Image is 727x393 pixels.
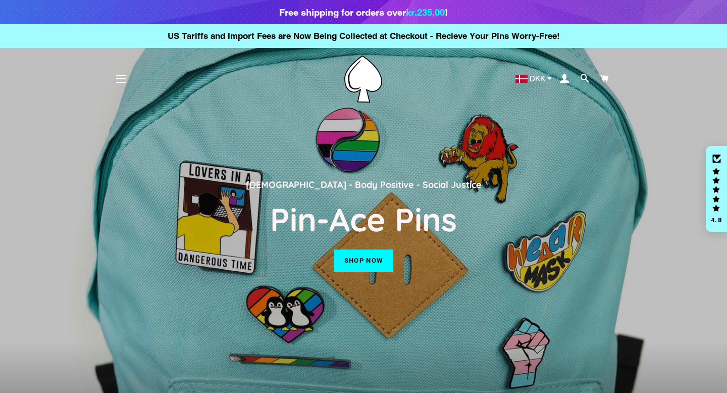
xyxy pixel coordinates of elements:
[334,250,393,272] a: Shop now
[406,7,445,18] span: kr.235,00
[710,217,722,223] div: 4.8
[706,146,727,232] div: Click to open Judge.me floating reviews tab
[119,199,609,239] h2: Pin-Ace Pins
[279,5,448,19] div: Free shipping for orders over !
[119,177,609,191] p: [DEMOGRAPHIC_DATA] - Body Positive - Social Justice
[344,56,382,103] img: Pin-Ace
[530,75,545,82] span: DKK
